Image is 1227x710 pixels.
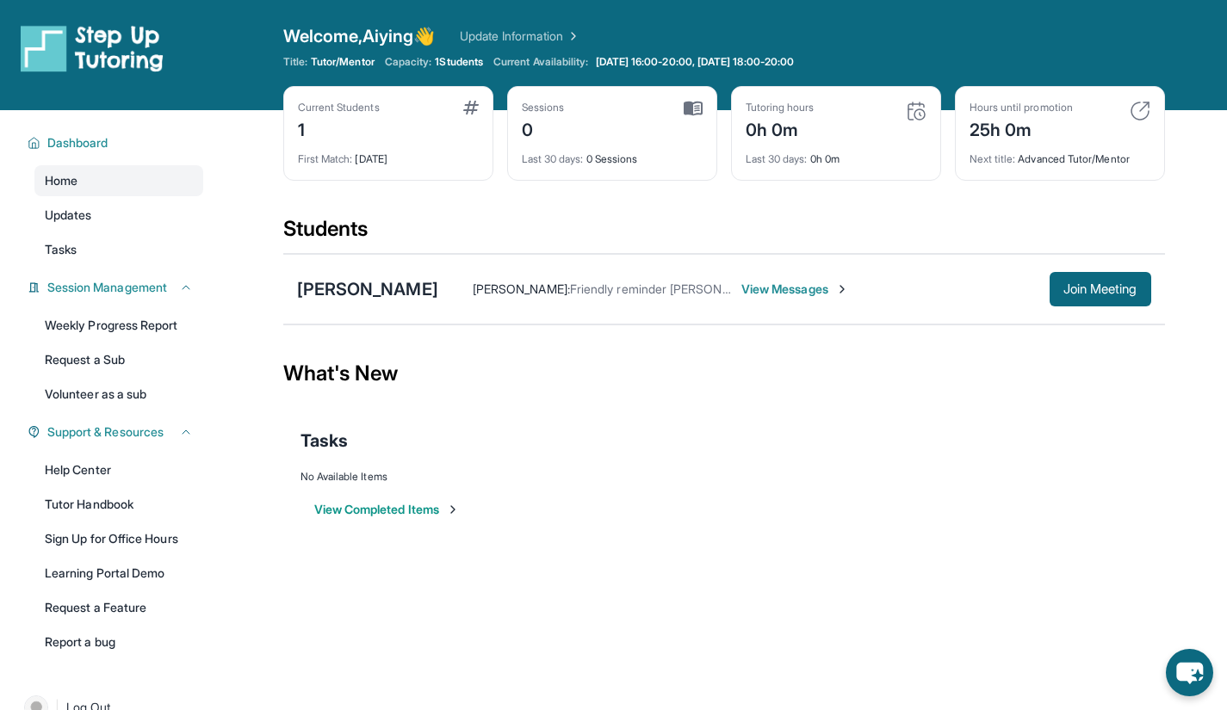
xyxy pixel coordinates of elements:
a: Tutor Handbook [34,489,203,520]
span: Last 30 days : [746,152,808,165]
span: Session Management [47,279,167,296]
div: 25h 0m [970,114,1073,142]
a: Request a Sub [34,344,203,375]
a: Report a bug [34,627,203,658]
a: Request a Feature [34,592,203,623]
span: [DATE] 16:00-20:00, [DATE] 18:00-20:00 [596,55,795,69]
span: Tasks [45,241,77,258]
a: Help Center [34,454,203,485]
img: Chevron Right [563,28,580,45]
a: Volunteer as a sub [34,379,203,410]
img: card [906,101,926,121]
button: Support & Resources [40,423,193,441]
span: View Messages [741,281,849,298]
img: card [1130,101,1150,121]
div: 1 [298,114,380,142]
span: [PERSON_NAME] : [473,281,570,296]
a: [DATE] 16:00-20:00, [DATE] 18:00-20:00 [592,55,798,69]
div: No Available Items [301,470,1148,484]
div: [DATE] [298,142,479,166]
a: Weekly Progress Report [34,310,203,341]
a: Tasks [34,234,203,265]
button: Join Meeting [1050,272,1151,306]
img: card [463,101,479,114]
span: Current Availability: [493,55,588,69]
span: First Match : [298,152,353,165]
span: Join Meeting [1063,284,1137,294]
div: Hours until promotion [970,101,1073,114]
span: Title: [283,55,307,69]
span: Dashboard [47,134,108,151]
img: card [684,101,703,116]
div: Advanced Tutor/Mentor [970,142,1150,166]
span: 1 Students [435,55,483,69]
button: View Completed Items [314,501,460,518]
span: Welcome, Aiying 👋 [283,24,436,48]
span: Friendly reminder [PERSON_NAME]'s tutoring session is [DATE] at 6pm! [570,281,962,296]
div: 0h 0m [746,114,815,142]
div: Tutoring hours [746,101,815,114]
span: Home [45,172,77,189]
div: 0 Sessions [522,142,703,166]
button: chat-button [1166,649,1213,696]
div: 0 [522,114,565,142]
span: Updates [45,207,92,224]
img: logo [21,24,164,72]
button: Session Management [40,279,193,296]
div: Sessions [522,101,565,114]
span: Tasks [301,429,348,453]
div: 0h 0m [746,142,926,166]
span: Tutor/Mentor [311,55,375,69]
img: Chevron-Right [835,282,849,296]
span: Support & Resources [47,423,164,441]
div: [PERSON_NAME] [297,277,438,301]
a: Update Information [460,28,580,45]
div: Students [283,215,1165,253]
button: Dashboard [40,134,193,151]
span: Next title : [970,152,1016,165]
div: Current Students [298,101,380,114]
a: Home [34,165,203,196]
a: Sign Up for Office Hours [34,523,203,554]
a: Updates [34,200,203,231]
span: Capacity: [385,55,432,69]
div: What's New [283,336,1165,411]
a: Learning Portal Demo [34,558,203,589]
span: Last 30 days : [522,152,584,165]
